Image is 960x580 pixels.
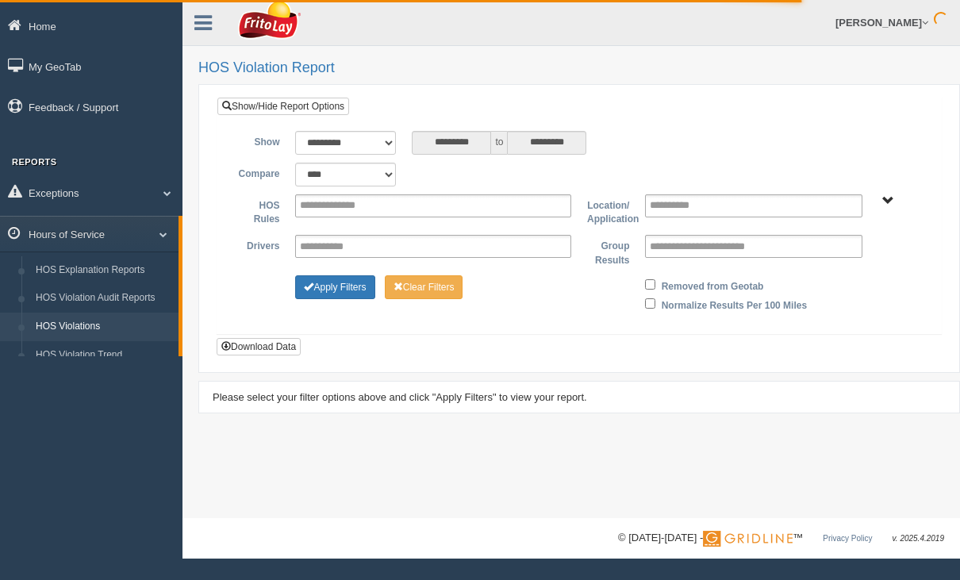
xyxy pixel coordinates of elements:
img: Gridline [703,531,793,547]
label: Compare [229,163,287,182]
a: Show/Hide Report Options [217,98,349,115]
a: HOS Violations [29,313,179,341]
span: to [491,131,507,155]
div: © [DATE]-[DATE] - ™ [618,530,944,547]
a: HOS Violation Trend [29,341,179,370]
button: Download Data [217,338,301,355]
label: Group Results [579,235,637,267]
label: Removed from Geotab [662,275,764,294]
button: Change Filter Options [295,275,374,299]
label: Show [229,131,287,150]
button: Change Filter Options [385,275,463,299]
label: Drivers [229,235,287,254]
span: Please select your filter options above and click "Apply Filters" to view your report. [213,391,587,403]
label: Normalize Results Per 100 Miles [662,294,807,313]
label: HOS Rules [229,194,287,227]
h2: HOS Violation Report [198,60,944,76]
label: Location/ Application [579,194,637,227]
a: HOS Violation Audit Reports [29,284,179,313]
a: HOS Explanation Reports [29,256,179,285]
span: v. 2025.4.2019 [893,534,944,543]
a: Privacy Policy [823,534,872,543]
